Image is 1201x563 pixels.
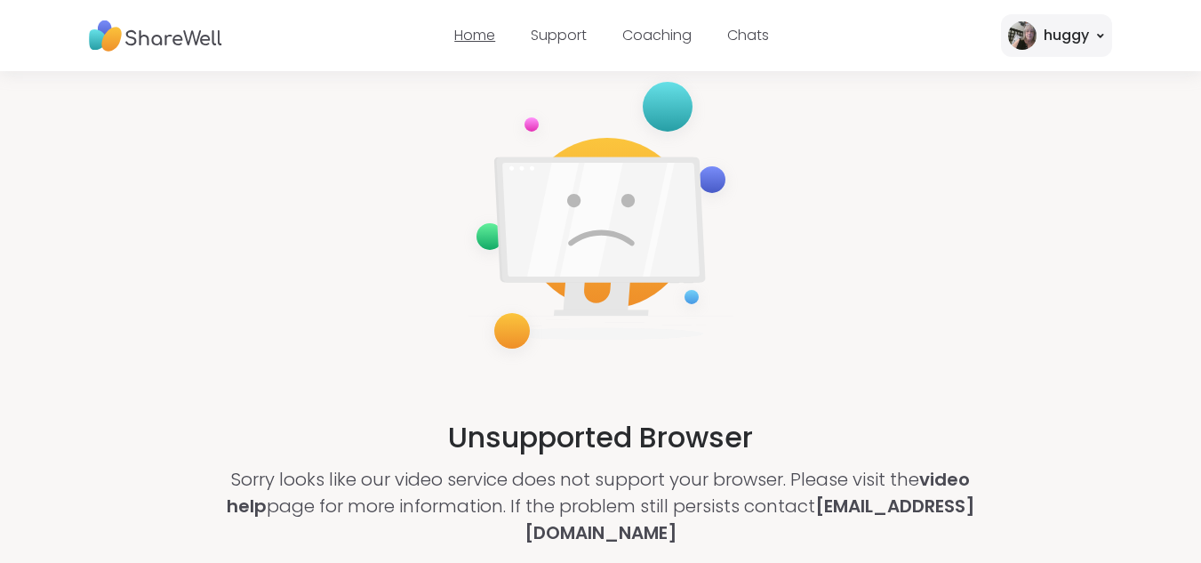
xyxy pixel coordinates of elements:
[531,25,587,45] a: Support
[462,70,740,366] img: not-supported
[89,12,222,60] img: ShareWell Nav Logo
[1044,25,1089,46] div: huggy
[1008,21,1037,50] img: huggy
[448,416,753,459] h2: Unsupported Browser
[454,25,495,45] a: Home
[200,466,1001,546] p: Sorry looks like our video service does not support your browser. Please visit the page for more ...
[622,25,692,45] a: Coaching
[727,25,769,45] a: Chats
